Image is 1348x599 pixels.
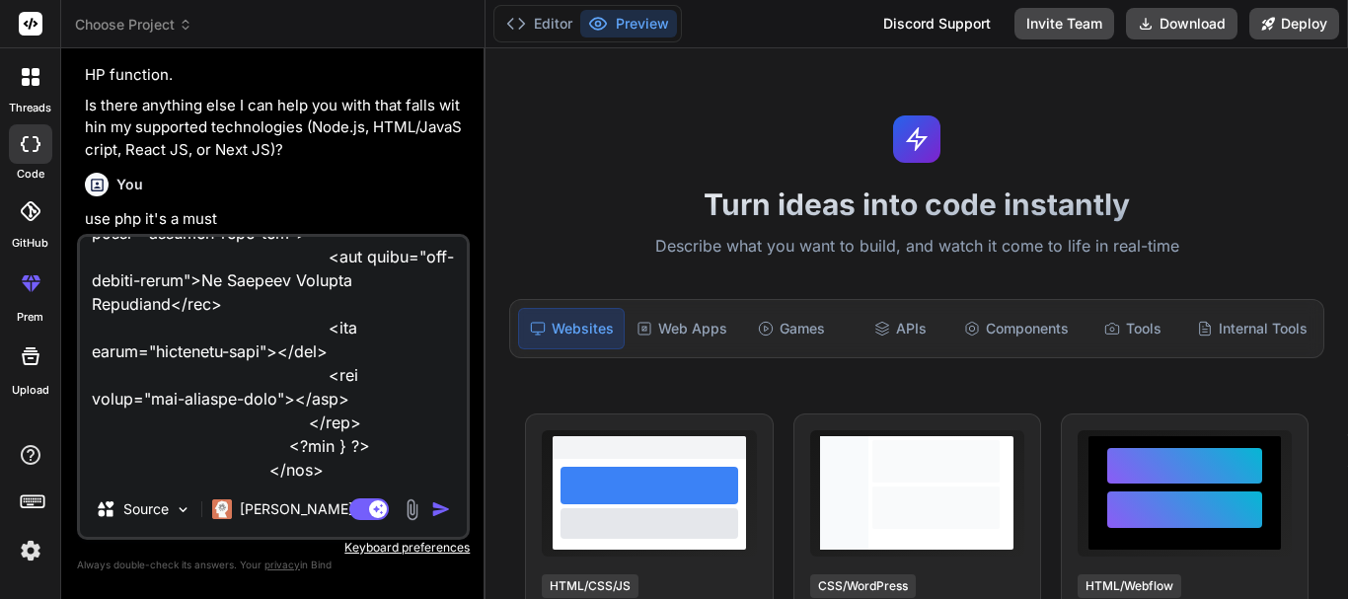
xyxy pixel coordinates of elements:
h6: You [116,175,143,194]
p: Describe what you want to build, and watch it come to life in real-time [497,234,1336,260]
button: Download [1126,8,1237,39]
label: prem [17,309,43,326]
div: Web Apps [629,308,735,349]
button: Deploy [1249,8,1339,39]
img: Pick Models [175,501,191,518]
textarea: L'i dolors am consect adip elit <sed doeiu="temporinci-utlaboree"> <?dol $magnAali = enim_admini(... [80,237,467,482]
p: Keyboard preferences [77,540,470,556]
div: Components [956,308,1077,349]
label: Upload [12,382,49,399]
p: use php it's a must [85,208,466,231]
div: HTML/CSS/JS [542,574,638,598]
label: GitHub [12,235,48,252]
div: Games [739,308,844,349]
div: APIs [848,308,952,349]
div: Internal Tools [1189,308,1315,349]
p: Is there anything else I can help you with that falls within my supported technologies (Node.js, ... [85,95,466,162]
div: CSS/WordPress [810,574,916,598]
img: Claude 4 Sonnet [212,499,232,519]
button: Editor [498,10,580,37]
h1: Turn ideas into code instantly [497,187,1336,222]
label: threads [9,100,51,116]
span: privacy [264,559,300,570]
div: HTML/Webflow [1078,574,1181,598]
label: code [17,166,44,183]
div: Discord Support [871,8,1003,39]
button: Invite Team [1014,8,1114,39]
p: Source [123,499,169,519]
div: Tools [1081,308,1185,349]
img: icon [431,499,451,519]
img: attachment [401,498,423,521]
button: Preview [580,10,677,37]
span: Choose Project [75,15,192,35]
p: Always double-check its answers. Your in Bind [77,556,470,574]
p: [PERSON_NAME] 4 S.. [240,499,387,519]
img: settings [14,534,47,567]
div: Websites [518,308,625,349]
